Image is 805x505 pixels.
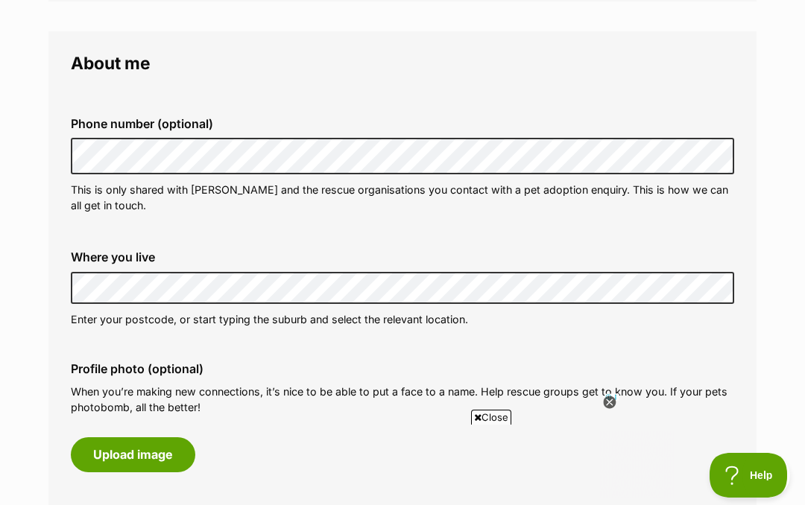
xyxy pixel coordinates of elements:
[71,54,734,73] legend: About me
[71,362,734,375] label: Profile photo (optional)
[71,311,734,327] p: Enter your postcode, or start typing the suburb and select the relevant location.
[71,384,734,416] p: When you’re making new connections, it’s nice to be able to put a face to a name. Help rescue gro...
[131,431,674,498] iframe: Advertisement
[71,117,734,130] label: Phone number (optional)
[71,182,734,214] p: This is only shared with [PERSON_NAME] and the rescue organisations you contact with a pet adopti...
[71,250,734,264] label: Where you live
[710,453,790,498] iframe: Help Scout Beacon - Open
[71,437,195,471] button: Upload image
